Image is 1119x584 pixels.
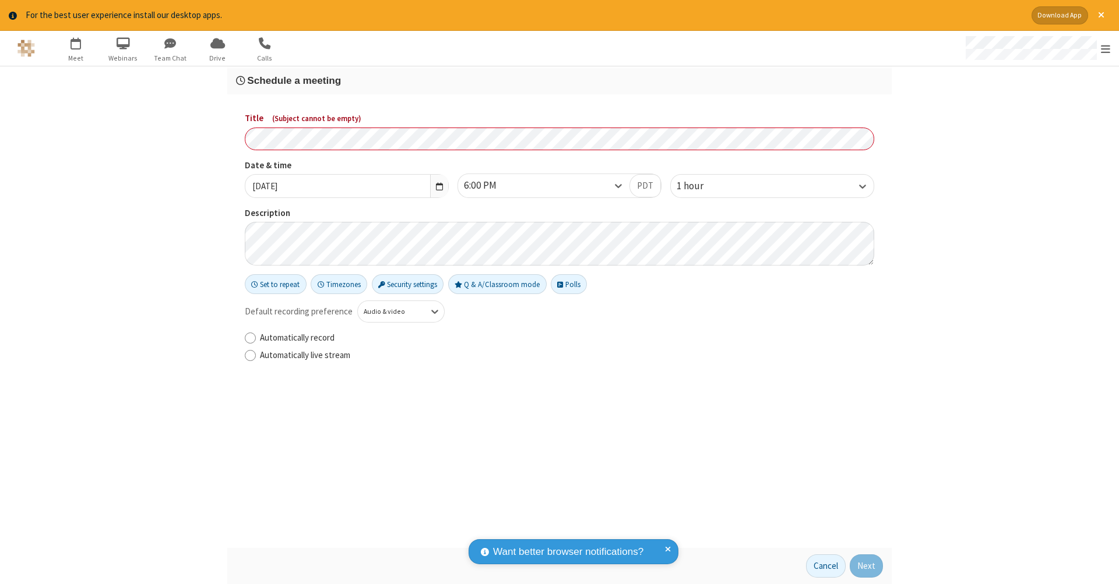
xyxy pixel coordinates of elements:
div: 6:00 PM [464,178,516,193]
button: Next [850,554,883,578]
button: Polls [551,274,587,294]
button: Download App [1032,6,1088,24]
div: For the best user experience install our desktop apps. [26,9,1023,22]
span: ( Subject cannot be empty ) [272,114,361,123]
button: Close alert [1092,6,1110,24]
button: Q & A/Classroom mode [448,274,547,294]
img: QA Selenium DO NOT DELETE OR CHANGE [17,40,35,57]
span: Drive [196,53,240,63]
span: Team Chat [149,53,192,63]
label: Automatically record [260,331,874,345]
label: Date & time [245,159,449,172]
button: PDT [629,174,661,197]
span: Meet [54,53,98,63]
label: Title [245,112,874,125]
button: Logo [4,31,48,66]
span: Default recording preference [245,305,353,318]
label: Automatically live stream [260,349,874,362]
div: Audio & video [364,307,419,317]
span: Want better browser notifications? [493,544,643,560]
button: Timezones [311,274,367,294]
div: 1 hour [677,179,723,194]
span: Schedule a meeting [247,75,341,86]
span: Calls [243,53,287,63]
label: Description [245,207,874,220]
span: Webinars [101,53,145,63]
div: Open menu [955,31,1119,66]
button: Security settings [372,274,444,294]
button: Cancel [806,554,846,578]
button: Set to repeat [245,274,307,294]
